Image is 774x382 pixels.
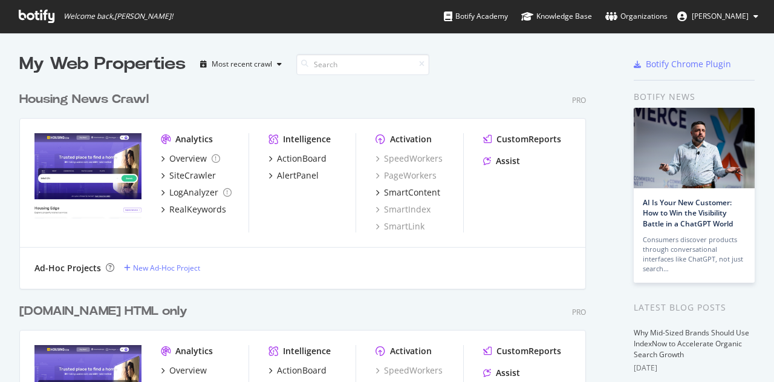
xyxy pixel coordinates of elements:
a: New Ad-Hoc Project [124,263,200,273]
a: RealKeywords [161,203,226,216]
input: Search [296,54,429,75]
div: Knowledge Base [521,10,592,22]
a: SpeedWorkers [376,364,443,377]
a: Overview [161,153,220,165]
div: SiteCrawler [169,170,216,182]
div: Intelligence [283,133,331,145]
span: Welcome back, [PERSON_NAME] ! [63,12,173,21]
div: RealKeywords [169,203,226,216]
div: [DOMAIN_NAME] HTML only [19,303,187,320]
div: CustomReports [496,133,561,145]
a: SmartIndex [376,203,431,216]
a: CustomReports [483,345,561,357]
div: Assist [496,155,520,167]
div: [DATE] [634,363,755,374]
div: Analytics [175,345,213,357]
a: ActionBoard [268,364,327,377]
a: SpeedWorkers [376,153,443,165]
a: AI Is Your New Customer: How to Win the Visibility Battle in a ChatGPT World [643,197,733,228]
div: New Ad-Hoc Project [133,263,200,273]
a: ActionBoard [268,153,327,165]
div: Botify Chrome Plugin [646,58,731,70]
a: CustomReports [483,133,561,145]
div: ActionBoard [277,364,327,377]
div: Activation [390,345,432,357]
div: ActionBoard [277,153,327,165]
button: [PERSON_NAME] [668,7,768,26]
a: PageWorkers [376,170,437,182]
img: Housing News Crawl [34,133,141,219]
a: Overview [161,364,207,377]
a: SmartContent [376,186,440,199]
a: Assist [483,367,520,379]
div: Intelligence [283,345,331,357]
div: Pro [572,95,586,105]
a: Assist [483,155,520,167]
div: Botify Academy [444,10,508,22]
div: Botify news [634,90,755,104]
div: CustomReports [496,345,561,357]
div: Analytics [175,133,213,145]
div: SmartContent [384,186,440,199]
a: SiteCrawler [161,170,216,182]
div: Pro [572,307,586,317]
a: SmartLink [376,220,424,232]
div: Assist [496,367,520,379]
button: Most recent crawl [195,54,287,74]
div: Ad-Hoc Projects [34,262,101,274]
div: Consumers discover products through conversational interfaces like ChatGPT, not just search… [643,235,746,274]
div: Overview [169,364,207,377]
div: Overview [169,153,207,165]
span: Bikash Behera [692,11,749,21]
a: Why Mid-Sized Brands Should Use IndexNow to Accelerate Organic Search Growth [634,328,749,360]
div: Most recent crawl [212,61,272,68]
a: LogAnalyzer [161,186,232,199]
a: AlertPanel [268,170,319,182]
div: My Web Properties [19,52,186,76]
div: Housing News Crawl [19,91,149,108]
a: Botify Chrome Plugin [634,58,731,70]
div: Activation [390,133,432,145]
div: AlertPanel [277,170,319,182]
a: [DOMAIN_NAME] HTML only [19,303,192,320]
div: Organizations [605,10,668,22]
img: AI Is Your New Customer: How to Win the Visibility Battle in a ChatGPT World [634,108,755,188]
div: LogAnalyzer [169,186,218,199]
div: Latest Blog Posts [634,301,755,314]
a: Housing News Crawl [19,91,154,108]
